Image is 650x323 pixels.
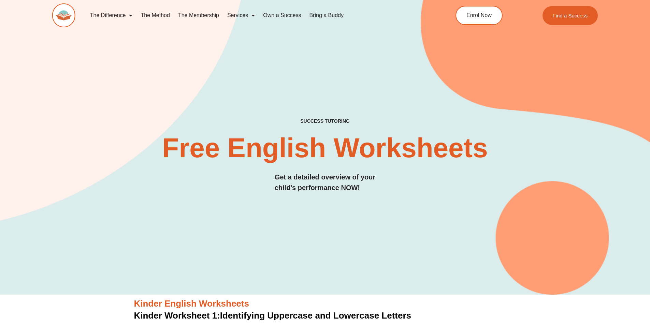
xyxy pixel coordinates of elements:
h3: Kinder English Worksheets [134,298,516,310]
span: Find a Success [553,13,588,18]
a: Bring a Buddy [305,8,348,23]
nav: Menu [86,8,424,23]
h4: SUCCESS TUTORING​ [244,118,406,124]
a: Enrol Now [456,6,503,25]
a: The Method [136,8,174,23]
a: The Difference [86,8,137,23]
span: Kinder Worksheet 1: [134,310,220,321]
a: Own a Success [259,8,305,23]
h3: Get a detailed overview of your child's performance NOW! [275,172,376,193]
span: Enrol Now [466,13,492,18]
a: Kinder Worksheet 1:Identifying Uppercase and Lowercase Letters [134,310,411,321]
a: The Membership [174,8,223,23]
a: Services [223,8,259,23]
h2: Free English Worksheets​ [145,134,505,162]
a: Find a Success [543,6,598,25]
